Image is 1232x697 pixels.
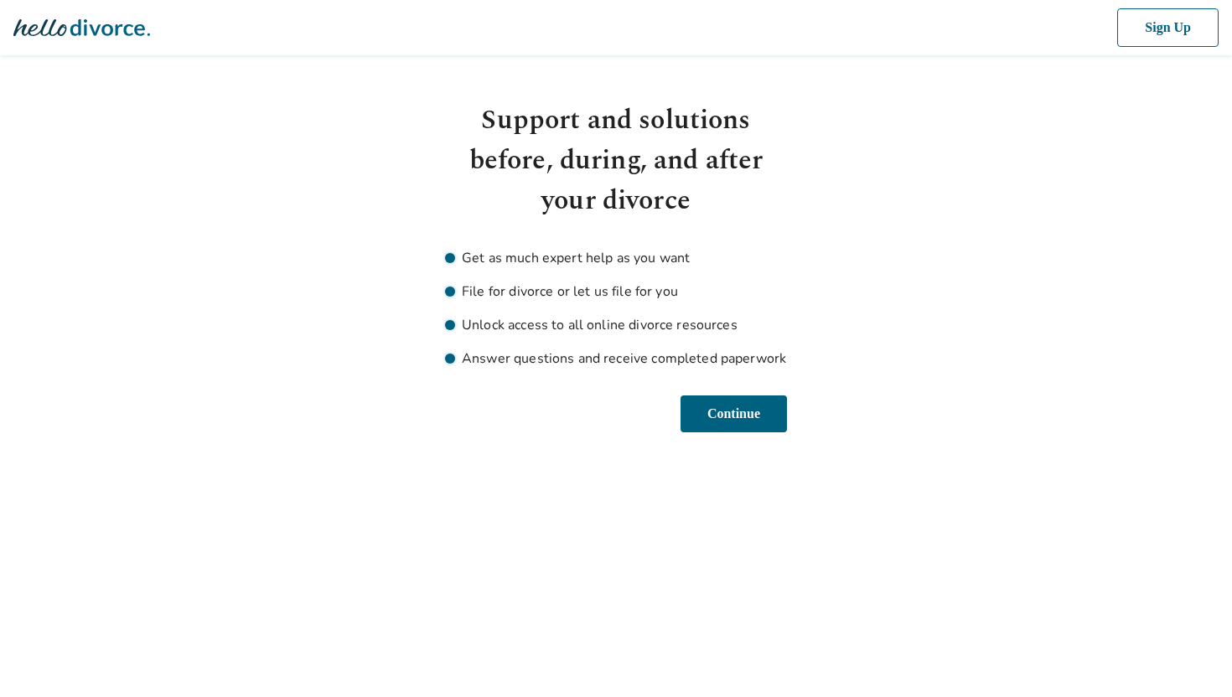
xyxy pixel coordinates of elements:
[445,281,787,302] li: File for divorce or let us file for you
[445,348,787,369] li: Answer questions and receive completed paperwork
[445,101,787,221] h1: Support and solutions before, during, and after your divorce
[445,315,787,335] li: Unlock access to all online divorce resources
[445,248,787,268] li: Get as much expert help as you want
[1114,8,1219,47] button: Sign Up
[679,395,787,432] button: Continue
